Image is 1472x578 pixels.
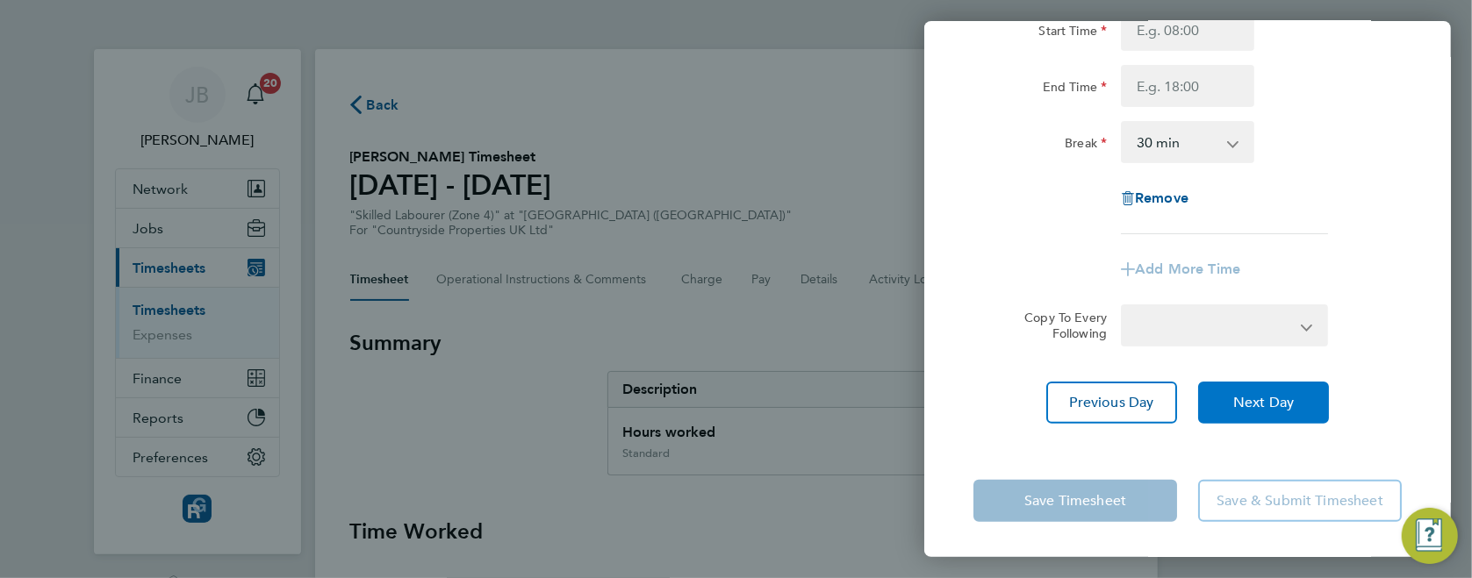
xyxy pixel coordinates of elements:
[1065,135,1107,156] label: Break
[1198,382,1329,424] button: Next Day
[1046,382,1177,424] button: Previous Day
[1070,394,1154,411] span: Previous Day
[1038,23,1107,44] label: Start Time
[1010,310,1107,341] label: Copy To Every Following
[1121,191,1188,205] button: Remove
[1121,65,1254,107] input: E.g. 18:00
[1135,189,1188,206] span: Remove
[1233,394,1294,411] span: Next Day
[1043,79,1107,100] label: End Time
[1121,9,1254,51] input: E.g. 08:00
[1402,508,1458,564] button: Engage Resource Center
